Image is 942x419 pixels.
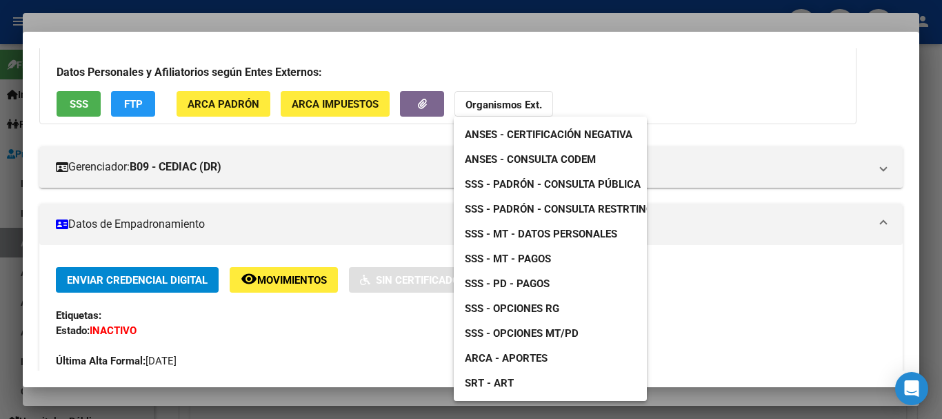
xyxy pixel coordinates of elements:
a: SSS - MT - Pagos [454,246,562,271]
a: SRT - ART [454,371,647,396]
span: ANSES - Certificación Negativa [465,128,632,141]
a: ARCA - Aportes [454,346,559,371]
a: SSS - MT - Datos Personales [454,222,628,246]
span: SRT - ART [465,377,514,389]
span: SSS - Opciones RG [465,302,559,315]
a: SSS - Padrón - Consulta Pública [454,172,652,197]
a: SSS - Opciones RG [454,296,570,321]
span: SSS - MT - Datos Personales [465,228,617,240]
span: SSS - Padrón - Consulta Pública [465,178,641,191]
span: ARCA - Aportes [465,352,548,364]
span: SSS - PD - Pagos [465,277,550,290]
a: ANSES - Certificación Negativa [454,122,643,147]
span: SSS - MT - Pagos [465,253,551,265]
a: SSS - Padrón - Consulta Restrtingida [454,197,681,222]
div: Open Intercom Messenger [895,372,928,405]
a: SSS - PD - Pagos [454,271,561,296]
span: ANSES - Consulta CODEM [465,153,596,166]
a: SSS - Opciones MT/PD [454,321,590,346]
span: SSS - Padrón - Consulta Restrtingida [465,203,670,215]
span: SSS - Opciones MT/PD [465,327,579,340]
a: ANSES - Consulta CODEM [454,147,607,172]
